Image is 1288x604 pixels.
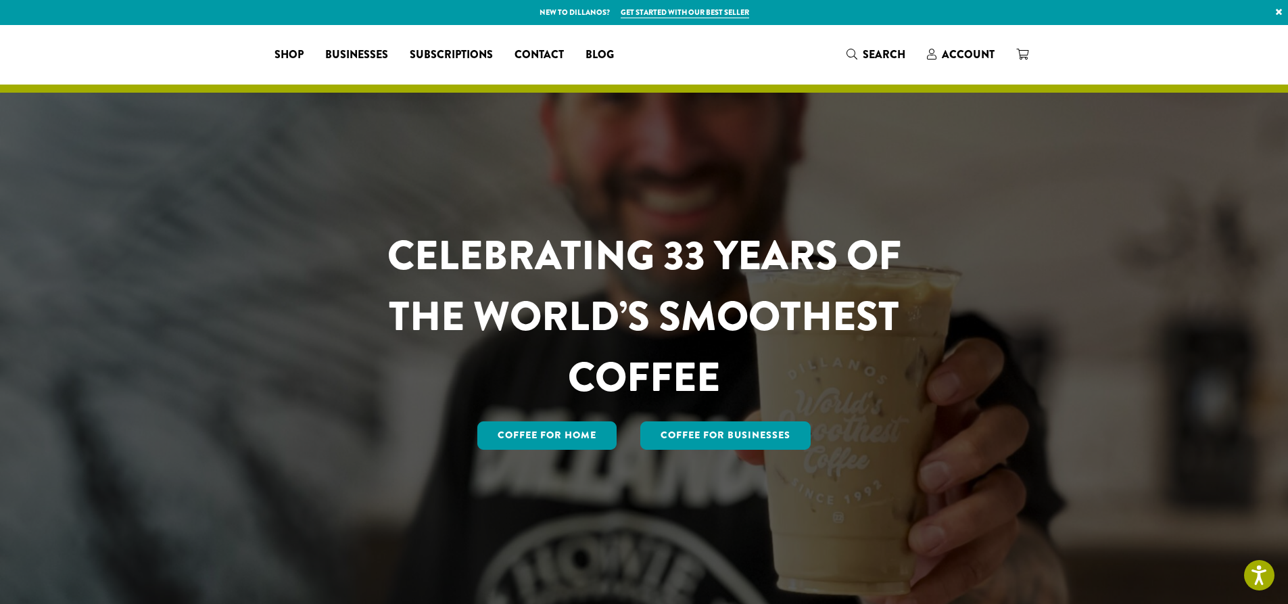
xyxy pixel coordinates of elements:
span: Search [863,47,905,62]
span: Account [942,47,995,62]
a: Coffee for Home [477,421,617,450]
span: Blog [586,47,614,64]
span: Contact [515,47,564,64]
a: Shop [264,44,314,66]
a: Search [836,43,916,66]
span: Subscriptions [410,47,493,64]
a: Get started with our best seller [621,7,749,18]
a: Coffee For Businesses [640,421,811,450]
h1: CELEBRATING 33 YEARS OF THE WORLD’S SMOOTHEST COFFEE [348,225,941,408]
span: Businesses [325,47,388,64]
span: Shop [275,47,304,64]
